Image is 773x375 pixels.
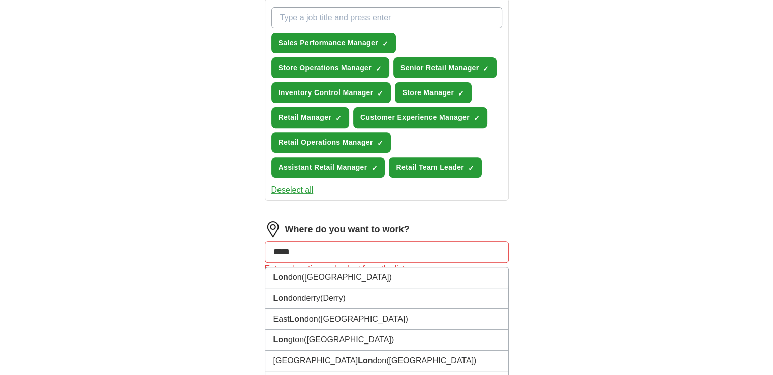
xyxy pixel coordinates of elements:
button: Senior Retail Manager✓ [393,57,497,78]
span: Store Operations Manager [279,63,372,73]
strong: Lon [273,294,288,302]
span: Senior Retail Manager [400,63,479,73]
span: Inventory Control Manager [279,87,374,98]
strong: Lon [273,335,288,344]
div: Enter a location and select from the list [265,263,509,275]
strong: Lon [273,273,288,282]
input: Type a job title and press enter [271,7,502,28]
span: ✓ [382,40,388,48]
span: ✓ [371,164,377,172]
img: location.png [265,221,281,237]
li: donderry [265,288,508,309]
button: Sales Performance Manager✓ [271,33,396,53]
button: Inventory Control Manager✓ [271,82,391,103]
span: ✓ [474,114,480,122]
button: Customer Experience Manager✓ [353,107,487,128]
li: East don [265,309,508,330]
li: gton [265,330,508,351]
button: Retail Manager✓ [271,107,350,128]
span: ✓ [458,89,464,98]
span: ([GEOGRAPHIC_DATA]) [318,315,408,323]
span: ([GEOGRAPHIC_DATA]) [302,273,392,282]
span: ([GEOGRAPHIC_DATA]) [386,356,476,365]
li: don [265,267,508,288]
span: Assistant Retail Manager [279,162,367,173]
button: Retail Operations Manager✓ [271,132,391,153]
li: [GEOGRAPHIC_DATA] don [265,351,508,371]
button: Assistant Retail Manager✓ [271,157,385,178]
strong: Lon [358,356,373,365]
button: Store Operations Manager✓ [271,57,389,78]
button: Deselect all [271,184,314,196]
strong: Lon [290,315,304,323]
span: (Derry) [320,294,346,302]
span: ✓ [468,164,474,172]
span: ([GEOGRAPHIC_DATA]) [304,335,394,344]
label: Where do you want to work? [285,223,410,236]
span: Retail Operations Manager [279,137,373,148]
span: ✓ [335,114,342,122]
span: ✓ [377,89,383,98]
button: Retail Team Leader✓ [389,157,482,178]
span: Customer Experience Manager [360,112,470,123]
span: Retail Manager [279,112,332,123]
span: ✓ [483,65,489,73]
span: Sales Performance Manager [279,38,378,48]
span: ✓ [377,139,383,147]
span: Store Manager [402,87,454,98]
span: Retail Team Leader [396,162,464,173]
span: ✓ [376,65,382,73]
button: Store Manager✓ [395,82,472,103]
